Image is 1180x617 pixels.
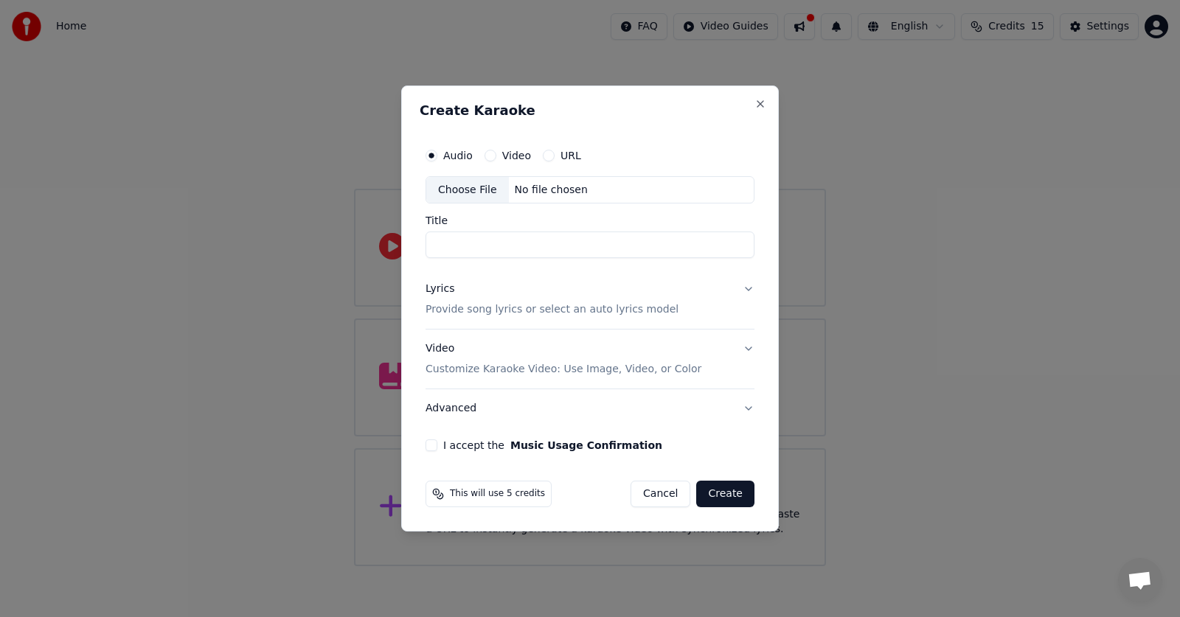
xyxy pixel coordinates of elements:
[696,481,754,507] button: Create
[450,488,545,500] span: This will use 5 credits
[426,303,678,318] p: Provide song lyrics or select an auto lyrics model
[426,330,754,389] button: VideoCustomize Karaoke Video: Use Image, Video, or Color
[426,271,754,330] button: LyricsProvide song lyrics or select an auto lyrics model
[510,440,662,450] button: I accept the
[443,150,473,161] label: Audio
[426,177,509,203] div: Choose File
[426,389,754,428] button: Advanced
[426,216,754,226] label: Title
[560,150,581,161] label: URL
[502,150,531,161] label: Video
[426,342,701,377] div: Video
[420,104,760,117] h2: Create Karaoke
[631,481,690,507] button: Cancel
[509,183,594,198] div: No file chosen
[426,362,701,377] p: Customize Karaoke Video: Use Image, Video, or Color
[443,440,662,450] label: I accept the
[426,282,454,297] div: Lyrics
